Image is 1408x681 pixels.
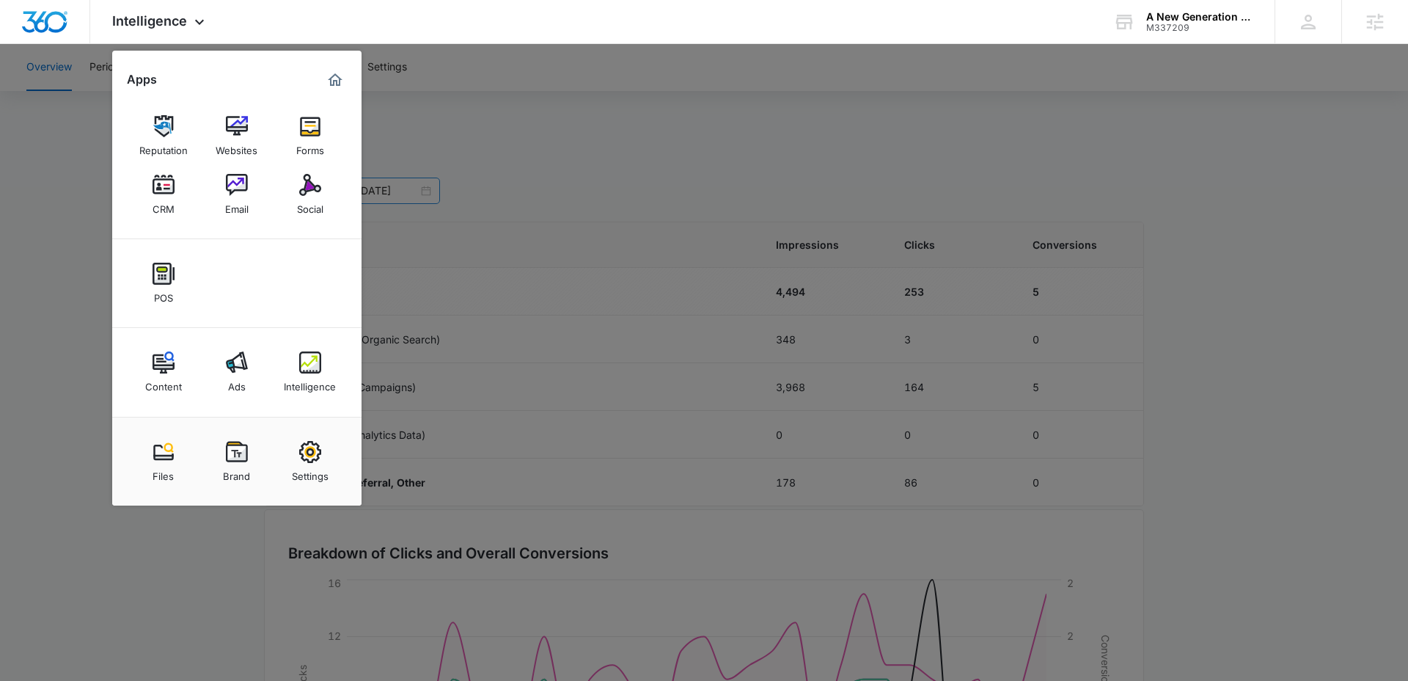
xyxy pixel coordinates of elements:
div: account name [1146,11,1253,23]
a: Websites [209,108,265,164]
a: Social [282,167,338,222]
div: Settings [292,463,329,482]
div: Ads [228,374,246,393]
a: Reputation [136,108,191,164]
div: Content [145,374,182,393]
div: Files [153,463,174,482]
a: CRM [136,167,191,222]
div: CRM [153,196,175,215]
div: Reputation [139,137,188,156]
a: Forms [282,108,338,164]
a: Content [136,344,191,400]
a: Settings [282,434,338,489]
div: Forms [296,137,324,156]
div: Social [297,196,323,215]
div: account id [1146,23,1253,33]
div: Intelligence [284,374,336,393]
a: Brand [209,434,265,489]
div: Email [225,196,249,215]
div: Brand [223,463,250,482]
span: Intelligence [112,13,187,29]
a: POS [136,255,191,311]
a: Email [209,167,265,222]
div: POS [154,285,173,304]
a: Ads [209,344,265,400]
div: Websites [216,137,257,156]
a: Marketing 360® Dashboard [323,68,347,92]
a: Intelligence [282,344,338,400]
h2: Apps [127,73,157,87]
a: Files [136,434,191,489]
